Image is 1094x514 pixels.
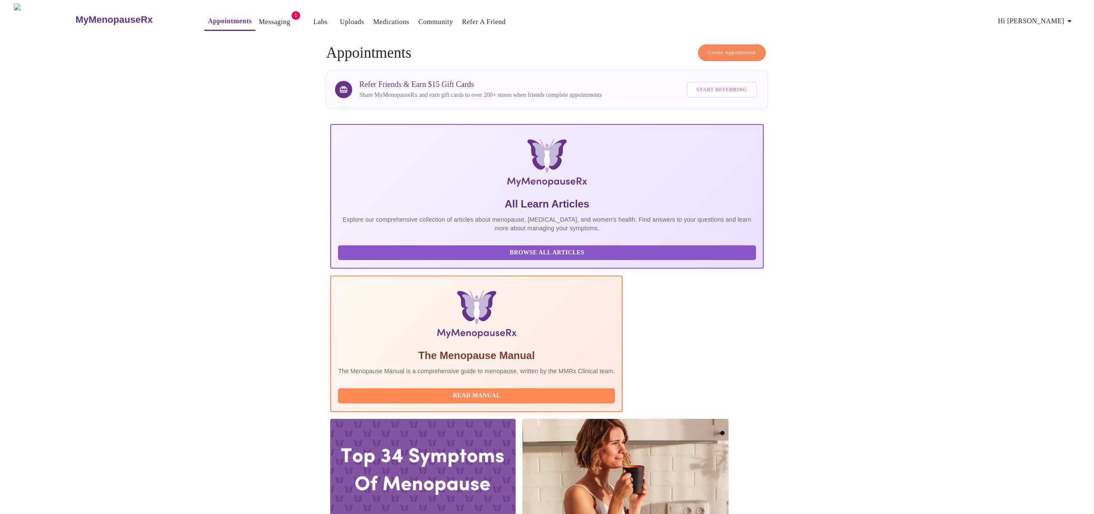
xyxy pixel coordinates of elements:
[204,12,255,31] button: Appointments
[359,91,602,99] p: Share MyMenopauseRx and earn gift cards to over 200+ stores when friends complete appointments
[307,13,334,31] button: Labs
[259,16,290,28] a: Messaging
[74,5,187,35] a: MyMenopauseRx
[340,16,364,28] a: Uploads
[338,391,617,399] a: Read Manual
[338,367,615,375] p: The Menopause Manual is a comprehensive guide to menopause, written by the MMRx Clinical team.
[415,13,457,31] button: Community
[338,349,615,362] h5: The Menopause Manual
[208,15,252,27] a: Appointments
[687,82,756,98] button: Start Referring
[338,197,756,211] h5: All Learn Articles
[403,139,691,190] img: MyMenopauseRx Logo
[998,15,1075,27] span: Hi [PERSON_NAME]
[370,13,413,31] button: Medications
[995,12,1078,30] button: Hi [PERSON_NAME]
[313,16,328,28] a: Labs
[347,248,747,258] span: Browse All Articles
[458,13,509,31] button: Refer a Friend
[696,85,747,95] span: Start Referring
[338,388,615,403] button: Read Manual
[76,14,153,25] h3: MyMenopauseRx
[292,11,300,20] span: 1
[326,44,768,62] h4: Appointments
[382,290,571,342] img: Menopause Manual
[698,44,766,61] button: Create Appointment
[373,16,409,28] a: Medications
[685,77,759,102] a: Start Referring
[338,215,756,232] p: Explore our comprehensive collection of articles about menopause, [MEDICAL_DATA], and women's hea...
[336,13,368,31] button: Uploads
[418,16,453,28] a: Community
[14,3,74,36] img: MyMenopauseRx Logo
[338,248,758,256] a: Browse All Articles
[347,390,606,401] span: Read Manual
[255,13,294,31] button: Messaging
[462,16,506,28] a: Refer a Friend
[708,48,756,58] span: Create Appointment
[359,80,602,89] h3: Refer Friends & Earn $15 Gift Cards
[338,245,756,260] button: Browse All Articles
